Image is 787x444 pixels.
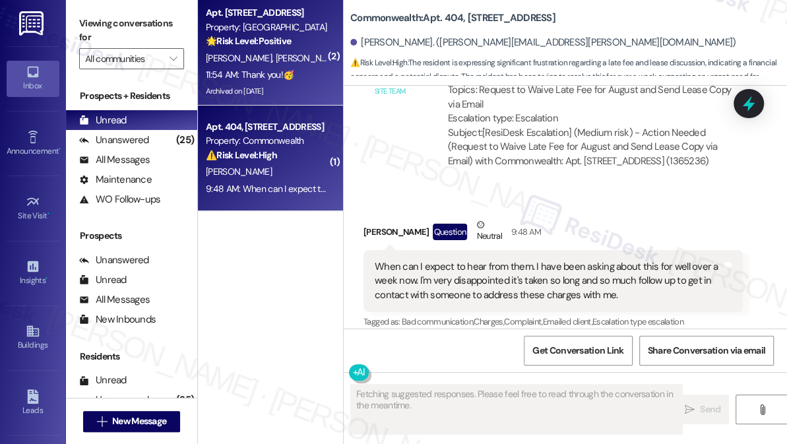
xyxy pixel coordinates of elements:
span: [PERSON_NAME] [206,52,276,64]
strong: ⚠️ Risk Level: High [350,57,407,68]
span: New Message [112,414,166,428]
span: Get Conversation Link [532,344,623,358]
div: All Messages [79,293,150,307]
div: Unread [79,113,127,127]
div: ResiDesk escalation to site team -> Risk Level: Medium risk Topics: Request to Waive Late Fee for... [448,55,732,126]
div: Residents [66,350,197,364]
i:  [170,53,177,64]
i:  [97,416,107,427]
button: Share Conversation via email [639,336,774,365]
div: Apt. 404, [STREET_ADDRESS] [206,120,328,134]
strong: 🌟 Risk Level: Positive [206,35,291,47]
div: New Inbounds [79,313,156,327]
div: Question [433,224,468,240]
div: Unanswered [79,133,149,147]
button: Send [676,395,729,424]
strong: ⚠️ Risk Level: High [206,149,277,161]
div: Property: Commonwealth [206,134,328,148]
a: Insights • [7,255,59,291]
a: Site Visit • [7,191,59,226]
div: Unanswered [79,393,149,407]
span: • [47,209,49,218]
div: Unread [79,273,127,287]
div: (25) [173,390,197,410]
span: • [46,274,47,283]
span: Complaint , [504,316,543,327]
div: Apt. [STREET_ADDRESS] [206,6,328,20]
button: New Message [83,411,181,432]
span: [PERSON_NAME] [206,166,272,177]
div: 11:54 AM: Thank you!🥳 [206,69,294,80]
span: : The resident is expressing significant frustration regarding a late fee and lease discussion, i... [350,56,787,98]
label: Viewing conversations for [79,13,184,48]
b: Commonwealth: Apt. 404, [STREET_ADDRESS] [350,11,555,25]
div: [PERSON_NAME]. ([PERSON_NAME][EMAIL_ADDRESS][PERSON_NAME][DOMAIN_NAME]) [350,36,736,49]
div: WO Follow-ups [79,193,160,206]
div: Maintenance [79,173,152,187]
textarea: Fetching suggested responses. Please feel free to read through the conversation in the meantime. [351,385,682,434]
div: Subject: [ResiDesk Escalation] (Medium risk) - Action Needed (Request to Waive Late Fee for Augus... [448,126,732,168]
img: ResiDesk Logo [19,11,46,36]
div: Tagged as: [363,312,743,331]
span: [PERSON_NAME] [276,52,342,64]
span: Share Conversation via email [648,344,765,358]
div: Property: [GEOGRAPHIC_DATA] [206,20,328,34]
span: Escalation type escalation [592,316,683,327]
i:  [757,404,767,415]
div: Unread [79,373,127,387]
a: Buildings [7,320,59,356]
div: Prospects [66,229,197,243]
span: Emailed client , [543,316,592,327]
span: Bad communication , [402,316,474,327]
div: Neutral [474,218,504,245]
div: [PERSON_NAME] [363,218,743,250]
div: Archived on [DATE] [205,83,329,100]
a: Leads [7,385,59,421]
div: (25) [173,130,197,150]
span: • [59,144,61,154]
button: Get Conversation Link [524,336,632,365]
div: All Messages [79,153,150,167]
input: All communities [85,48,163,69]
div: When can I expect to hear from them. I have been asking about this for well over a week now. I'm ... [375,260,722,302]
div: Prospects + Residents [66,89,197,103]
div: 9:48 AM [508,225,541,239]
a: Inbox [7,61,59,96]
span: Charges , [474,316,504,327]
span: Send [700,402,720,416]
div: Unanswered [79,253,149,267]
i:  [685,404,695,415]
